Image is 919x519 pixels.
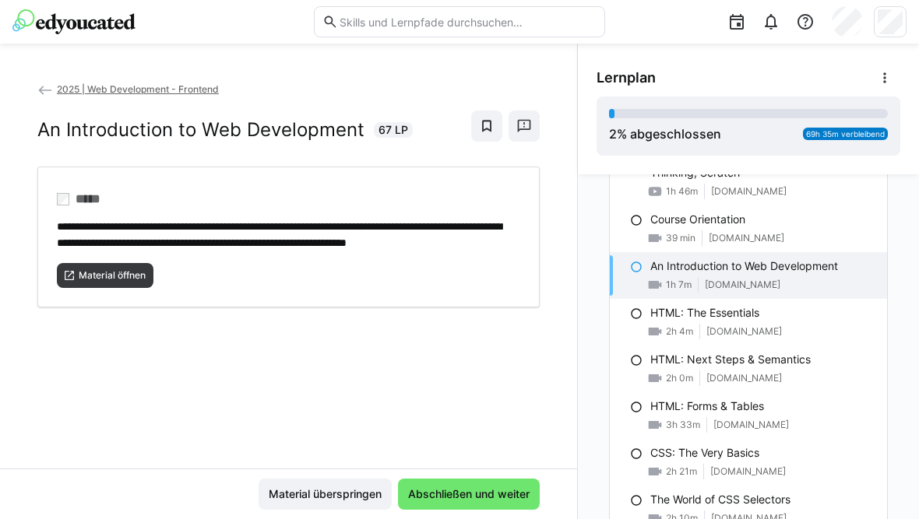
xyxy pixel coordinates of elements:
span: 1h 7m [666,279,692,291]
span: [DOMAIN_NAME] [710,465,786,478]
p: An Introduction to Web Development [650,258,838,274]
p: HTML: Next Steps & Semantics [650,352,811,367]
span: 2h 4m [666,325,693,338]
p: Course Orientation [650,212,745,227]
input: Skills und Lernpfade durchsuchen… [338,15,596,29]
button: Material öffnen [57,263,153,288]
span: [DOMAIN_NAME] [706,372,782,384]
span: Abschließen und weiter [406,486,532,502]
p: CSS: The Very Basics [650,445,759,461]
button: Abschließen und weiter [398,479,540,510]
span: 2 [609,126,617,142]
p: HTML: Forms & Tables [650,398,764,414]
span: [DOMAIN_NAME] [706,325,782,338]
span: Material überspringen [266,486,384,502]
span: 69h 35m verbleibend [806,129,885,139]
span: [DOMAIN_NAME] [711,185,787,198]
span: [DOMAIN_NAME] [705,279,780,291]
span: 2h 21m [666,465,697,478]
span: [DOMAIN_NAME] [713,419,789,431]
div: % abgeschlossen [609,124,721,143]
a: 2025 | Web Development - Frontend [37,83,219,95]
p: The World of CSS Selectors [650,492,790,507]
span: 39 min [666,232,695,244]
span: 1h 46m [666,185,698,198]
span: Material öffnen [77,269,147,282]
span: [DOMAIN_NAME] [709,232,784,244]
p: HTML: The Essentials [650,305,759,321]
span: 3h 33m [666,419,700,431]
h2: An Introduction to Web Development [37,118,364,142]
span: 2025 | Web Development - Frontend [57,83,219,95]
span: 67 LP [379,122,408,138]
span: 2h 0m [666,372,693,384]
button: Material überspringen [259,479,392,510]
span: Lernplan [597,69,656,86]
